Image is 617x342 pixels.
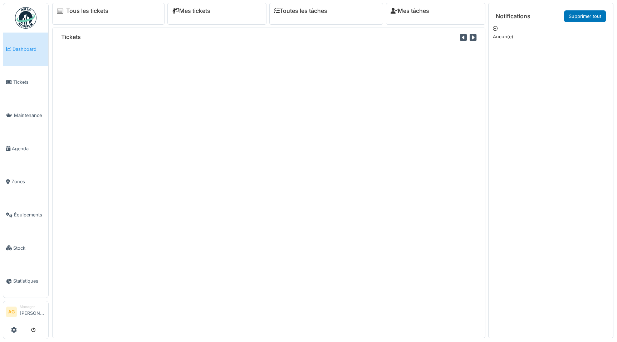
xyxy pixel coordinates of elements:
[564,10,606,22] a: Supprimer tout
[6,304,45,321] a: AG Manager[PERSON_NAME]
[11,178,45,185] span: Zones
[3,99,48,132] a: Maintenance
[13,46,45,53] span: Dashboard
[3,198,48,231] a: Équipements
[391,8,429,14] a: Mes tâches
[496,13,530,20] h6: Notifications
[6,307,17,317] li: AG
[3,132,48,165] a: Agenda
[61,34,81,40] h6: Tickets
[66,8,108,14] a: Tous les tickets
[3,265,48,298] a: Statistiques
[12,145,45,152] span: Agenda
[3,165,48,199] a: Zones
[3,231,48,265] a: Stock
[13,79,45,85] span: Tickets
[14,211,45,218] span: Équipements
[172,8,210,14] a: Mes tickets
[3,33,48,66] a: Dashboard
[20,304,45,309] div: Manager
[14,112,45,119] span: Maintenance
[15,7,36,29] img: Badge_color-CXgf-gQk.svg
[274,8,327,14] a: Toutes les tâches
[13,245,45,251] span: Stock
[20,304,45,319] li: [PERSON_NAME]
[3,66,48,99] a: Tickets
[13,278,45,284] span: Statistiques
[493,33,609,40] p: Aucun(e)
